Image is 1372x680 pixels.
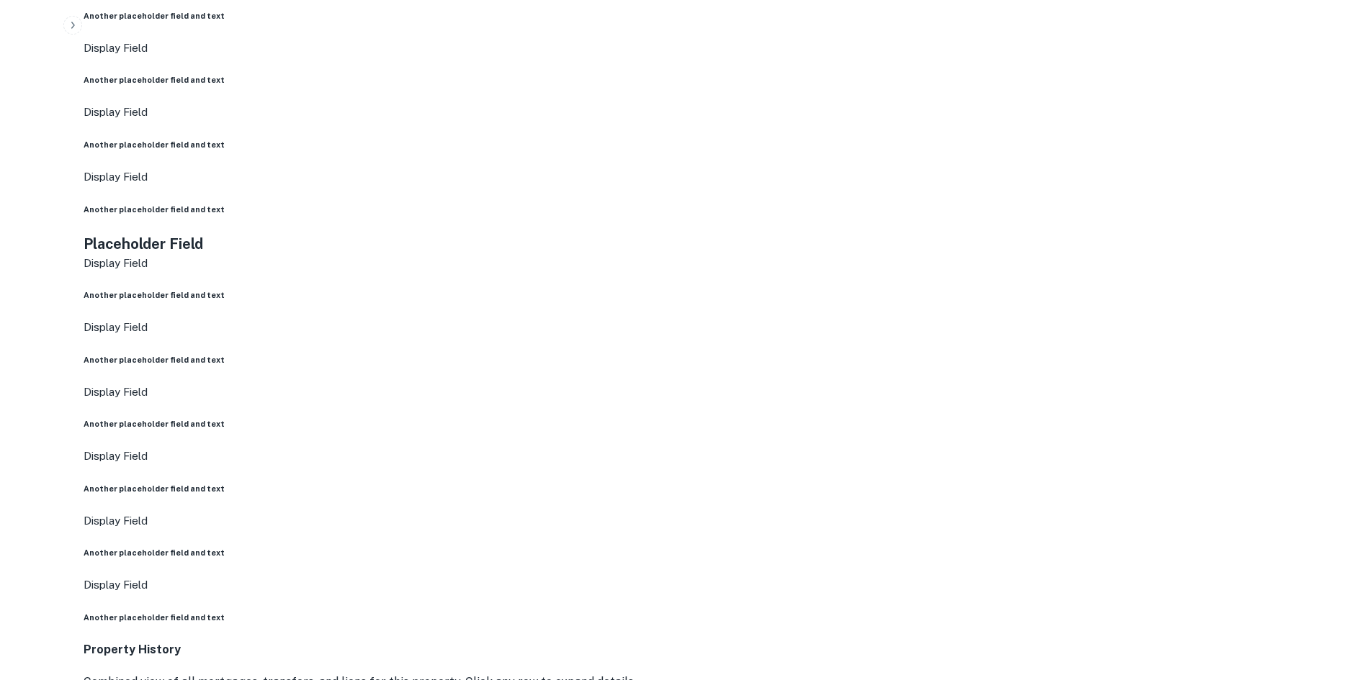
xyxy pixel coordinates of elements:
h5: Placeholder Field [84,233,509,255]
p: Display Field [84,448,509,465]
h6: Another placeholder field and text [84,354,509,366]
h6: Another placeholder field and text [84,547,509,558]
p: Display Field [84,168,509,186]
h6: Another placeholder field and text [84,139,509,150]
p: Display Field [84,255,509,272]
p: Display Field [84,40,509,57]
h6: Another placeholder field and text [84,289,509,301]
h6: Another placeholder field and text [84,483,509,494]
h4: Property History [84,641,1360,658]
h6: Another placeholder field and text [84,418,509,430]
p: Display Field [84,104,509,121]
p: Display Field [84,512,509,530]
iframe: Chat Widget [1300,565,1372,634]
h6: Another placeholder field and text [84,74,509,86]
h6: Another placeholder field and text [84,10,509,22]
p: Display Field [84,319,509,336]
p: Display Field [84,384,509,401]
h6: Another placeholder field and text [84,612,509,623]
h6: Another placeholder field and text [84,204,509,215]
p: Display Field [84,576,509,594]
